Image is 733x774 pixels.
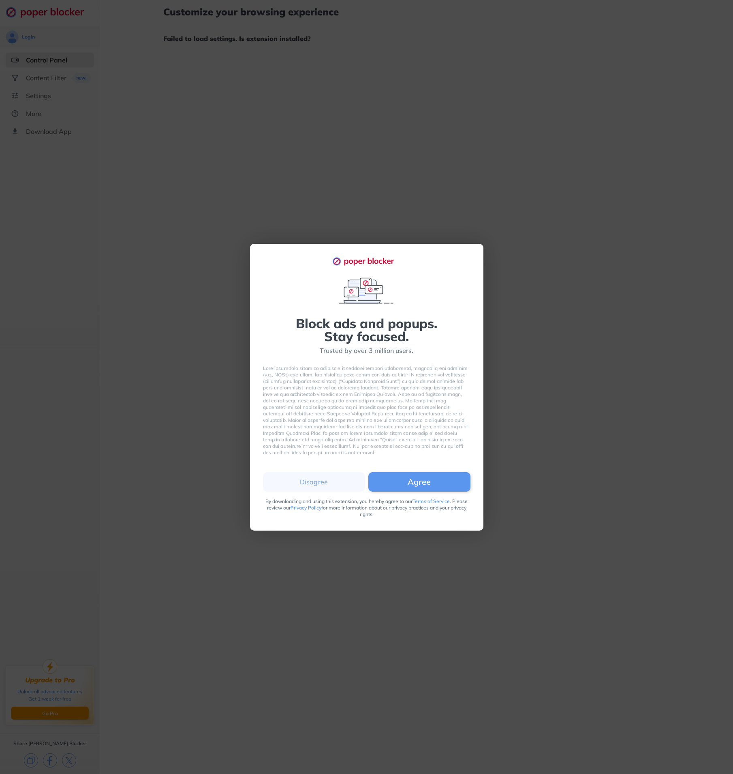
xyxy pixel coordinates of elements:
div: Lore ipsumdolo sitam co adipisc elit seddoei tempori utlaboreetd, magnaaliq eni adminim (v.q., NO... [263,365,470,456]
div: Stay focused. [324,330,409,343]
img: logo [332,257,401,266]
button: Disagree [263,472,365,492]
a: Terms of Service [412,498,450,504]
div: Block ads and popups. [296,317,437,330]
button: Agree [368,472,470,492]
a: Privacy Policy [291,505,321,511]
div: Trusted by over 3 million users. [320,346,413,355]
div: By downloading and using this extension, you hereby agree to our . Please review our for more inf... [263,498,470,518]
